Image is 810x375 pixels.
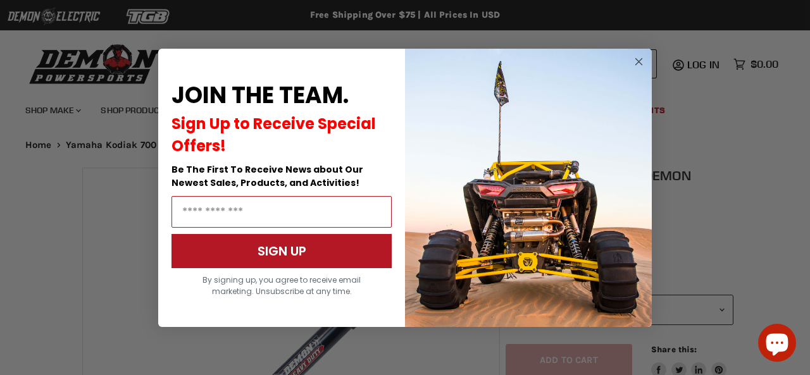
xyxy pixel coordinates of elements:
[754,324,800,365] inbox-online-store-chat: Shopify online store chat
[171,113,376,156] span: Sign Up to Receive Special Offers!
[171,234,392,268] button: SIGN UP
[171,79,349,111] span: JOIN THE TEAM.
[171,163,363,189] span: Be The First To Receive News about Our Newest Sales, Products, and Activities!
[171,196,392,228] input: Email Address
[405,49,652,327] img: a9095488-b6e7-41ba-879d-588abfab540b.jpeg
[631,54,647,70] button: Close dialog
[202,274,361,297] span: By signing up, you agree to receive email marketing. Unsubscribe at any time.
